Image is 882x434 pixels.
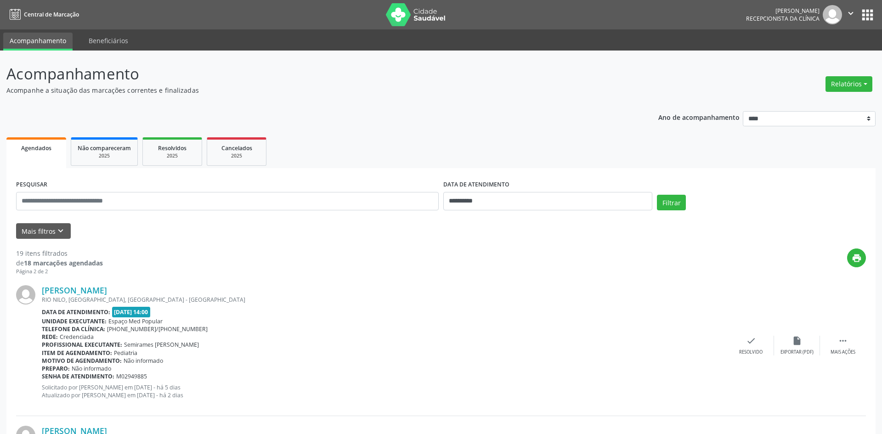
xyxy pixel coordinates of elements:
span: Central de Marcação [24,11,79,18]
div: Exportar (PDF) [780,349,814,355]
span: Cancelados [221,144,252,152]
i: insert_drive_file [792,336,802,346]
span: Agendados [21,144,51,152]
a: Beneficiários [82,33,135,49]
span: [PHONE_NUMBER]/[PHONE_NUMBER] [107,325,208,333]
div: 19 itens filtrados [16,248,103,258]
span: Espaço Med Popular [108,317,163,325]
span: Semirames [PERSON_NAME] [124,341,199,349]
div: Resolvido [739,349,763,355]
a: Central de Marcação [6,7,79,22]
b: Senha de atendimento: [42,372,114,380]
button: print [847,248,866,267]
span: Credenciada [60,333,94,341]
label: PESQUISAR [16,178,47,192]
button: apps [859,7,876,23]
span: Não informado [72,365,111,372]
a: [PERSON_NAME] [42,285,107,295]
button: Relatórios [825,76,872,92]
b: Motivo de agendamento: [42,357,122,365]
i:  [846,8,856,18]
span: [DATE] 14:00 [112,307,151,317]
i: print [852,253,862,263]
button:  [842,5,859,24]
span: Pediatria [114,349,137,357]
button: Mais filtroskeyboard_arrow_down [16,223,71,239]
img: img [16,285,35,304]
b: Rede: [42,333,58,341]
p: Ano de acompanhamento [658,111,740,123]
i: keyboard_arrow_down [56,226,66,236]
img: img [823,5,842,24]
b: Preparo: [42,365,70,372]
b: Telefone da clínica: [42,325,105,333]
div: Página 2 de 2 [16,268,103,276]
div: 2025 [214,152,260,159]
p: Solicitado por [PERSON_NAME] em [DATE] - há 5 dias Atualizado por [PERSON_NAME] em [DATE] - há 2 ... [42,383,728,399]
a: Acompanhamento [3,33,73,51]
span: Não informado [124,357,163,365]
button: Filtrar [657,195,686,210]
div: Mais ações [831,349,855,355]
span: Não compareceram [78,144,131,152]
span: Recepcionista da clínica [746,15,820,23]
b: Unidade executante: [42,317,107,325]
div: RIO NILO, [GEOGRAPHIC_DATA], [GEOGRAPHIC_DATA] - [GEOGRAPHIC_DATA] [42,296,728,304]
b: Item de agendamento: [42,349,112,357]
div: de [16,258,103,268]
p: Acompanhamento [6,62,615,85]
div: [PERSON_NAME] [746,7,820,15]
span: Resolvidos [158,144,187,152]
b: Data de atendimento: [42,308,110,316]
strong: 18 marcações agendadas [24,259,103,267]
span: M02949885 [116,372,147,380]
i:  [838,336,848,346]
div: 2025 [149,152,195,159]
p: Acompanhe a situação das marcações correntes e finalizadas [6,85,615,95]
b: Profissional executante: [42,341,122,349]
label: DATA DE ATENDIMENTO [443,178,509,192]
div: 2025 [78,152,131,159]
i: check [746,336,756,346]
